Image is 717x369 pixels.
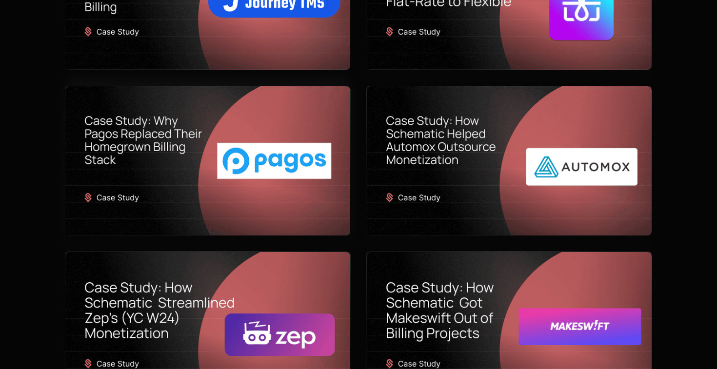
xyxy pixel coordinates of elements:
[367,86,652,236] img: Case Study - Automox
[65,86,350,236] img: Case Study - Pagos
